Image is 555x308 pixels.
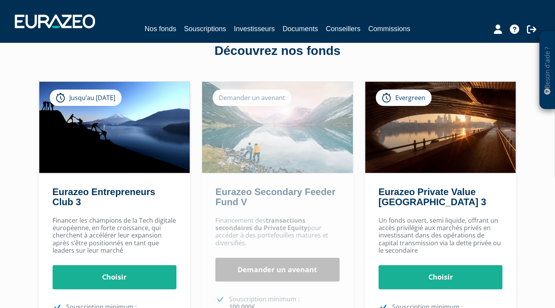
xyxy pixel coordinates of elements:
a: Eurazeo Entrepreneurs Club 3 [53,187,155,207]
img: Eurazeo Secondary Feeder Fund V [202,82,353,173]
div: Demander un avenant [213,90,291,106]
a: Eurazeo Secondary Feeder Fund V [215,187,335,207]
p: Financement des pour accéder à des portefeuilles matures et diversifiés. [215,217,340,247]
div: Découvrez nos fonds [56,42,500,60]
a: Demander un avenant [215,258,340,282]
a: Choisir [379,265,503,289]
a: Choisir [53,265,177,289]
p: Un fonds ouvert, semi liquide, offrant un accès privilégié aux marchés privés en investissant dan... [379,217,503,254]
a: Documents [283,23,318,34]
img: 1732889491-logotype_eurazeo_blanc_rvb.png [15,14,95,28]
a: Eurazeo Private Value [GEOGRAPHIC_DATA] 3 [379,187,486,207]
a: Souscriptions [184,23,226,34]
p: Besoin d'aide ? [543,35,552,106]
div: Evergreen [376,90,432,106]
a: Commissions [368,23,411,34]
a: Nos fonds [144,23,176,35]
img: Eurazeo Entrepreneurs Club 3 [39,82,190,173]
a: Investisseurs [234,23,275,34]
img: Eurazeo Private Value Europe 3 [365,82,516,173]
strong: transactions secondaires du Private Equity [215,216,307,232]
div: Jusqu’au [DATE] [50,90,122,106]
p: Financer les champions de la Tech digitale européenne, en forte croissance, qui cherchent à accél... [53,217,177,254]
a: Conseillers [326,23,361,34]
